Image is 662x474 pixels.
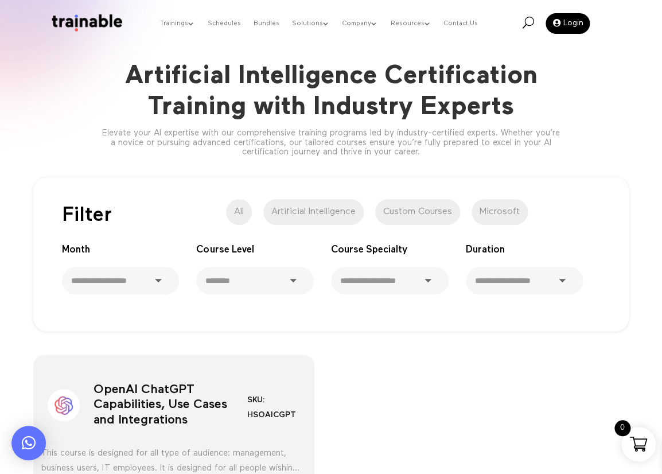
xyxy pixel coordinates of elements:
label: Custom Courses [375,199,460,226]
p: Elevate your AI expertise with our comprehensive training programs led by industry-certified expe... [102,129,560,157]
a: Trainings [160,2,195,45]
label: All [226,199,252,226]
h1: Artificial Intelligence Certification Training with Industry Experts [116,61,546,129]
span: 0 [614,420,630,436]
a: Solutions [292,2,330,45]
a: Login [546,13,590,34]
span: HSOAICGPT [247,411,296,419]
span: U [523,17,534,28]
label: Artificial Intelligence [263,199,364,226]
span: SKU: [247,396,265,404]
p: Duration [466,243,583,258]
h1: OpenAI ChatGPT Capabilities, Use Cases and Integrations [94,378,247,438]
a: Resources [391,2,431,45]
a: Schedules [208,2,241,45]
a: Bundles [254,2,279,45]
p: Month [62,243,180,258]
p: Course Specialty [331,243,449,258]
a: Company [342,2,378,45]
label: Microsoft [472,199,528,226]
p: Filter [62,208,197,223]
a: Contact Us [444,2,478,45]
p: Course Level [196,243,314,258]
